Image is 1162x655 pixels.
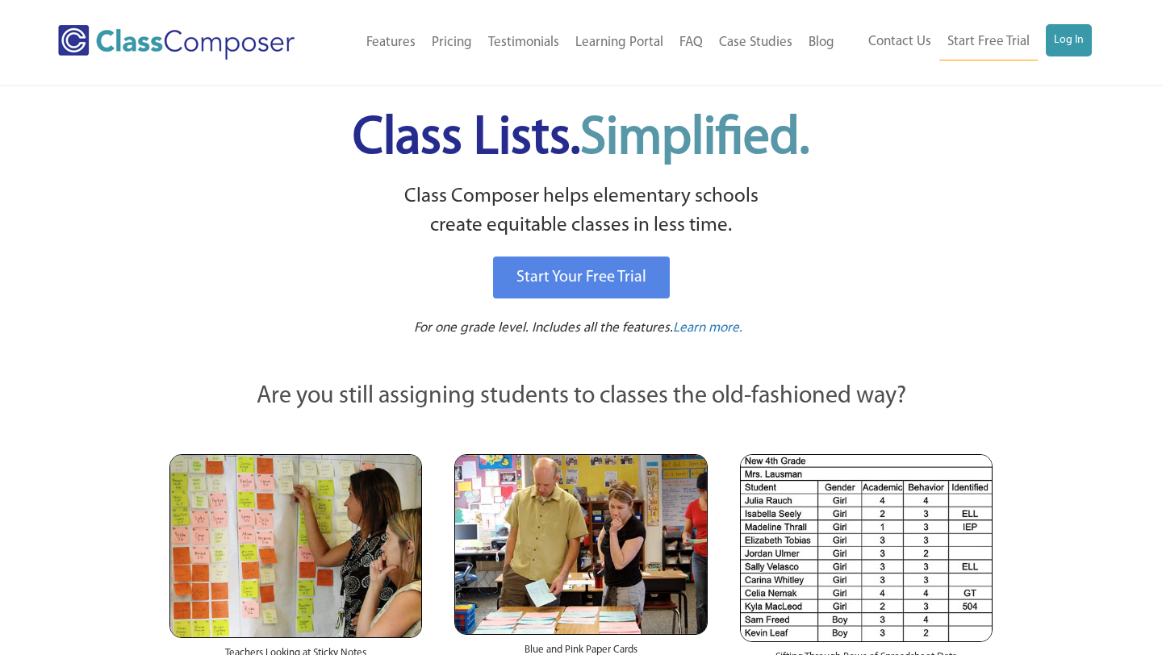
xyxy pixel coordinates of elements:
[673,319,742,339] a: Learn more.
[169,454,422,638] img: Teachers Looking at Sticky Notes
[671,25,711,60] a: FAQ
[167,182,995,241] p: Class Composer helps elementary schools create equitable classes in less time.
[939,24,1038,60] a: Start Free Trial
[454,454,707,634] img: Blue and Pink Paper Cards
[414,321,673,335] span: For one grade level. Includes all the features.
[58,25,295,60] img: Class Composer
[800,25,842,60] a: Blog
[480,25,567,60] a: Testimonials
[332,25,842,60] nav: Header Menu
[842,24,1092,60] nav: Header Menu
[1046,24,1092,56] a: Log In
[516,269,646,286] span: Start Your Free Trial
[711,25,800,60] a: Case Studies
[580,113,809,165] span: Simplified.
[493,257,670,298] a: Start Your Free Trial
[169,379,993,415] p: Are you still assigning students to classes the old-fashioned way?
[424,25,480,60] a: Pricing
[860,24,939,60] a: Contact Us
[567,25,671,60] a: Learning Portal
[740,454,993,642] img: Spreadsheets
[673,321,742,335] span: Learn more.
[353,113,809,165] span: Class Lists.
[358,25,424,60] a: Features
